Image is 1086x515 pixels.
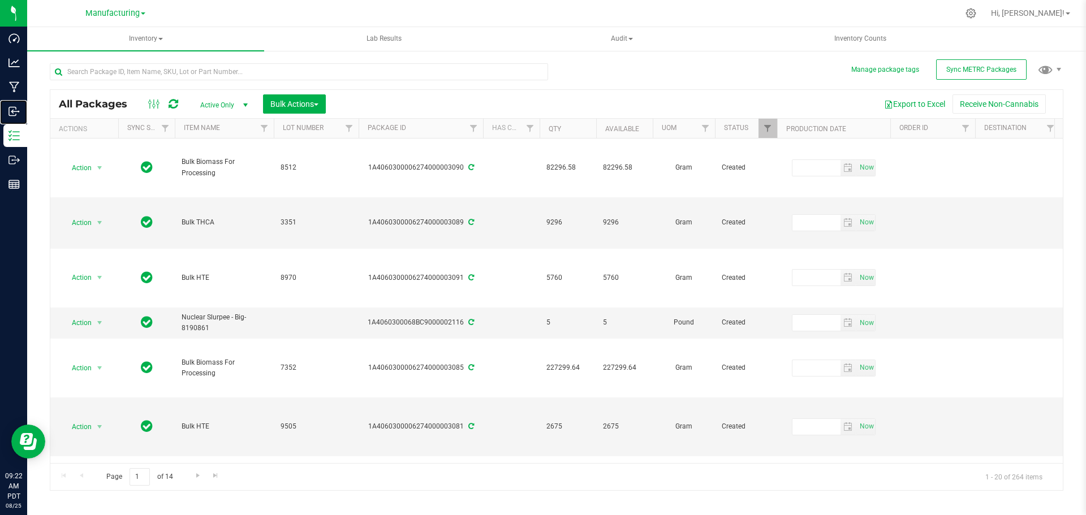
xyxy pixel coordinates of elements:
span: Pound [660,317,708,328]
span: Sync from Compliance System [467,274,474,282]
button: Export to Excel [877,94,953,114]
span: Sync from Compliance System [467,422,474,430]
span: select [841,160,857,176]
a: Filter [521,119,540,138]
inline-svg: Analytics [8,57,20,68]
span: Gram [660,272,708,283]
span: select [841,315,857,331]
button: Receive Non-Cannabis [953,94,1046,114]
span: select [841,215,857,231]
p: 09:22 AM PDT [5,471,22,501]
span: 7352 [281,362,352,373]
span: Set Current date [857,360,876,376]
div: Actions [59,125,114,133]
inline-svg: Manufacturing [8,81,20,93]
a: Order Id [899,124,928,132]
inline-svg: Inbound [8,106,20,117]
span: 9296 [603,217,646,228]
button: Sync METRC Packages [936,59,1027,80]
span: 2675 [603,421,646,432]
a: Available [605,125,639,133]
span: 5760 [603,272,646,283]
th: Has COA [483,119,540,139]
span: Sync from Compliance System [467,218,474,226]
span: select [93,315,107,331]
span: 8512 [281,162,352,173]
span: 5760 [546,272,589,283]
a: Filter [156,119,175,138]
span: Gram [660,217,708,228]
span: Gram [660,362,708,373]
span: Inventory Counts [819,34,902,44]
span: Bulk HTE [182,421,267,432]
div: 1A4060300006274000003089 [357,217,485,228]
a: Go to the next page [189,468,206,483]
div: Manage settings [964,8,978,19]
div: 1A4060300068BC9000002116 [357,317,485,328]
span: select [93,419,107,435]
span: Set Current date [857,270,876,286]
a: Filter [696,119,715,138]
inline-svg: Outbound [8,154,20,166]
span: In Sync [141,418,153,434]
span: 2675 [546,421,589,432]
a: Destination [984,124,1027,132]
span: Sync from Compliance System [467,163,474,171]
p: 08/25 [5,501,22,510]
span: Action [62,419,92,435]
span: select [856,215,875,231]
span: Nuclear Slurpee - Big-8190861 [182,312,267,334]
a: UOM [662,124,676,132]
span: select [93,270,107,285]
span: Bulk Biomass For Processing [182,157,267,178]
span: Sync from Compliance System [467,363,474,371]
span: Action [62,360,92,376]
a: Go to the last page [208,468,224,483]
span: Action [62,160,92,176]
span: Sync METRC Packages [946,66,1016,73]
span: Bulk HTE [182,272,267,283]
inline-svg: Dashboard [8,33,20,44]
span: Set Current date [857,159,876,176]
span: select [856,270,875,285]
span: 227299.64 [603,362,646,373]
span: select [856,160,875,176]
div: 1A4060300006274000003090 [357,162,485,173]
span: Bulk THCA [182,217,267,228]
a: Filter [1041,119,1060,138]
input: 1 [130,468,150,486]
span: 227299.64 [546,362,589,373]
span: Created [722,217,770,228]
span: Bulk Biomass For Processing [182,357,267,379]
span: select [856,419,875,435]
span: Gram [660,162,708,173]
span: In Sync [141,214,153,230]
a: Inventory [27,27,264,51]
inline-svg: Reports [8,179,20,190]
a: Sync Status [127,124,171,132]
span: 82296.58 [546,162,589,173]
span: Gram [660,421,708,432]
a: Qty [549,125,561,133]
a: Status [724,124,748,132]
span: Hi, [PERSON_NAME]! [991,8,1065,18]
span: 5 [546,317,589,328]
span: Action [62,215,92,231]
span: Created [722,162,770,173]
button: Manage package tags [851,65,919,75]
span: select [93,215,107,231]
span: Action [62,270,92,285]
span: 5 [603,317,646,328]
div: 1A4060300006274000003081 [357,421,485,432]
a: Audit [503,27,740,51]
span: Bulk Actions [270,99,318,109]
a: Lab Results [265,27,502,51]
span: select [93,360,107,376]
span: select [841,270,857,285]
span: 82296.58 [603,162,646,173]
span: Lab Results [351,34,417,44]
span: 1 - 20 of 264 items [976,468,1051,485]
span: Created [722,272,770,283]
span: 3351 [281,217,352,228]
